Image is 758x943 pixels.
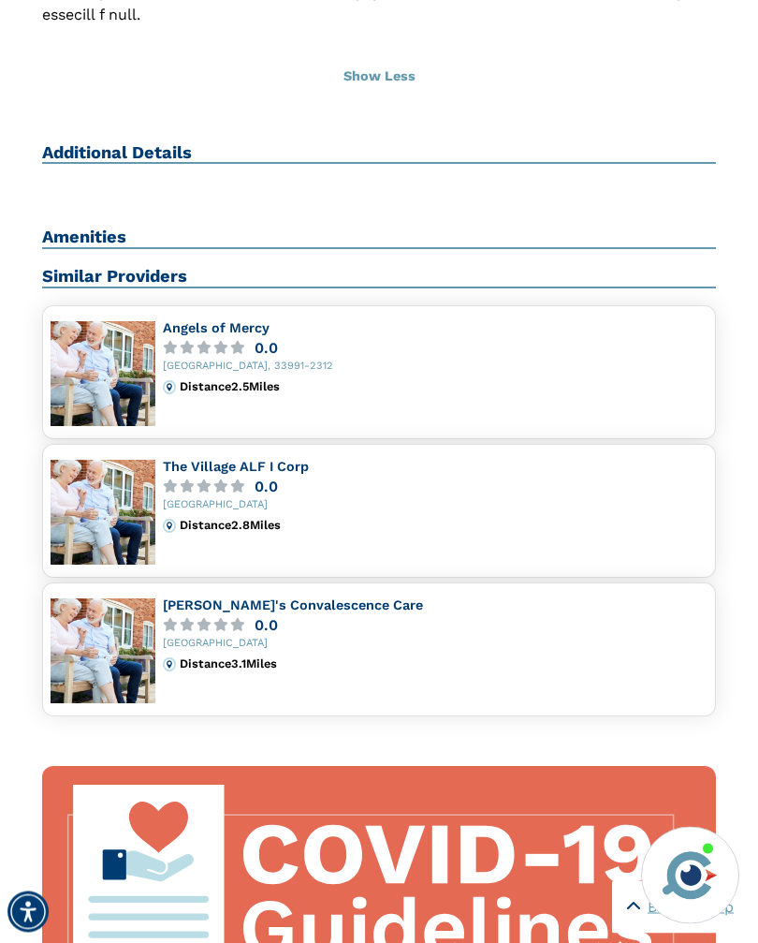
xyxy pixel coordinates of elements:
[163,342,707,356] a: 0.0
[42,57,716,98] button: Show Less
[648,896,734,919] span: Back to Top
[163,598,423,613] a: [PERSON_NAME]'s Convalescence Care
[42,143,716,166] h2: Additional Details
[163,321,270,336] a: Angels of Mercy
[163,460,309,475] a: The Village ALF I Corp
[163,480,707,494] a: 0.0
[163,520,176,533] img: distance.svg
[42,228,716,250] h2: Amenities
[255,342,278,356] div: 0.0
[163,381,176,394] img: distance.svg
[658,844,722,907] img: avatar
[163,619,707,633] a: 0.0
[387,560,739,816] iframe: iframe
[255,619,278,633] div: 0.0
[163,500,707,512] div: [GEOGRAPHIC_DATA]
[180,381,707,394] div: Distance 2.5 Miles
[7,891,49,933] div: Accessibility Menu
[163,658,176,671] img: distance.svg
[180,520,707,533] div: Distance 2.8 Miles
[42,267,716,289] h2: Similar Providers
[163,639,707,651] div: [GEOGRAPHIC_DATA]
[255,480,278,494] div: 0.0
[163,361,707,374] div: [GEOGRAPHIC_DATA], 33991-2312
[180,658,707,671] div: Distance 3.1 Miles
